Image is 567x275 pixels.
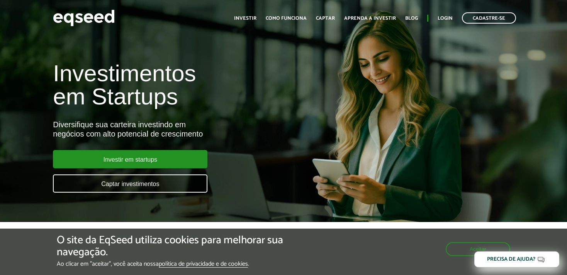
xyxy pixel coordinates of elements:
[234,16,256,21] a: Investir
[53,62,325,108] h1: Investimentos em Startups
[53,120,325,138] div: Diversifique sua carteira investindo em negócios com alto potencial de crescimento
[344,16,396,21] a: Aprenda a investir
[53,174,207,193] a: Captar investimentos
[438,16,453,21] a: Login
[316,16,335,21] a: Captar
[462,12,516,24] a: Cadastre-se
[266,16,307,21] a: Como funciona
[53,150,207,168] a: Investir em startups
[405,16,418,21] a: Blog
[159,261,248,268] a: política de privacidade e de cookies
[57,234,329,258] h5: O site da EqSeed utiliza cookies para melhorar sua navegação.
[53,8,115,28] img: EqSeed
[57,260,329,268] p: Ao clicar em "aceitar", você aceita nossa .
[446,242,510,256] button: Aceitar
